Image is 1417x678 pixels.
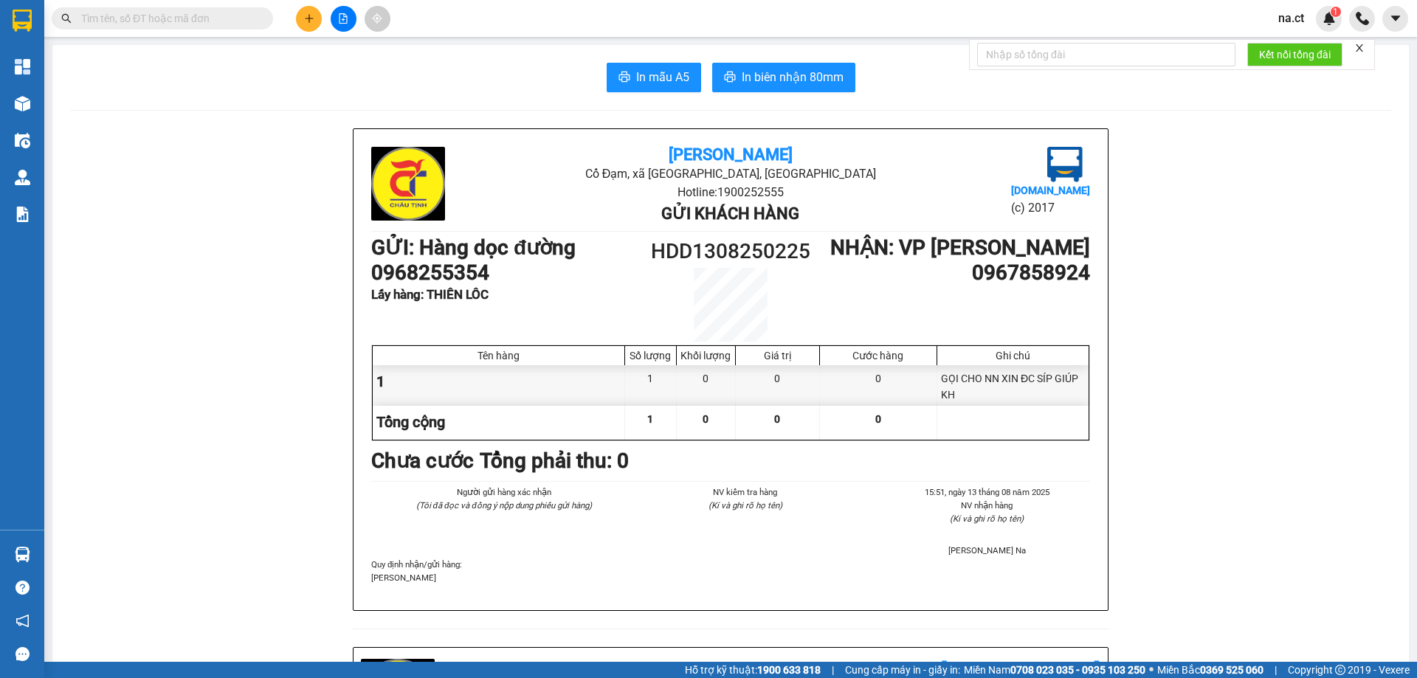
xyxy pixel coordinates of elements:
span: Miền Bắc [1157,662,1263,678]
button: plus [296,6,322,32]
span: search [61,13,72,24]
div: Cước hàng [824,350,933,362]
span: In biên nhận 80mm [742,68,844,86]
span: Kết nối tổng đài [1259,46,1331,63]
span: 0 [703,413,708,425]
li: 15:51, ngày 13 tháng 08 năm 2025 [884,485,1090,499]
input: Tìm tên, số ĐT hoặc mã đơn [81,10,255,27]
div: Giá trị [739,350,816,362]
img: dashboard-icon [15,59,30,75]
strong: 1900 633 818 [757,664,821,676]
b: Lấy hàng : THIÊN LÔC [371,287,489,302]
div: 0 [820,365,937,406]
button: Kết nối tổng đài [1247,43,1342,66]
img: icon-new-feature [1323,12,1336,25]
img: phone-icon [1356,12,1369,25]
span: na.ct [1266,9,1316,27]
h1: 0968255354 [371,260,641,286]
i: (Tôi đã đọc và đồng ý nộp dung phiếu gửi hàng) [416,500,592,511]
span: ⚪️ [1149,667,1154,673]
div: Ghi chú [941,350,1085,362]
span: | [832,662,834,678]
span: notification [15,614,30,628]
img: logo-vxr [13,10,32,32]
span: question-circle [15,581,30,595]
span: close [1354,43,1365,53]
button: printerIn biên nhận 80mm [712,63,855,92]
img: logo.jpg [1047,147,1083,182]
h1: 0967858924 [821,260,1090,286]
li: [PERSON_NAME] Na [884,544,1090,557]
li: NV nhận hàng [884,499,1090,512]
span: printer [618,71,630,85]
span: file-add [338,13,348,24]
div: GỌI CHO NN XIN ĐC SÍP GIÚP KH [937,365,1089,406]
span: Tổng cộng [376,413,445,431]
b: [PERSON_NAME] [669,145,793,164]
button: file-add [331,6,356,32]
strong: 0369 525 060 [1200,664,1263,676]
img: warehouse-icon [15,133,30,148]
div: 0 [677,365,736,406]
strong: 0708 023 035 - 0935 103 250 [1010,664,1145,676]
span: 0 [875,413,881,425]
li: Người gửi hàng xác nhận [401,485,607,499]
h1: HDD1308250225 [641,235,821,268]
span: caret-down [1389,12,1402,25]
i: (Kí và ghi rõ họ tên) [708,500,782,511]
span: Cung cấp máy in - giấy in: [845,662,960,678]
span: 1 [1333,7,1338,17]
span: copyright [1335,665,1345,675]
img: warehouse-icon [15,96,30,111]
sup: 1 [1331,7,1341,17]
button: aim [365,6,390,32]
span: | [1275,662,1277,678]
input: Nhập số tổng đài [977,43,1235,66]
span: Hỗ trợ kỹ thuật: [685,662,821,678]
div: Tên hàng [376,350,621,362]
span: message [15,647,30,661]
li: (c) 2017 [1011,198,1090,217]
b: [DOMAIN_NAME] [1011,184,1090,196]
div: Số lượng [629,350,672,362]
b: Chưa cước [371,449,474,473]
span: 1 [647,413,653,425]
div: Quy định nhận/gửi hàng : [371,558,1090,584]
li: NV kiểm tra hàng [642,485,848,499]
div: 1 [373,365,625,406]
img: solution-icon [15,207,30,222]
i: (Kí và ghi rõ họ tên) [950,513,1024,524]
li: Cổ Đạm, xã [GEOGRAPHIC_DATA], [GEOGRAPHIC_DATA] [491,165,970,183]
div: 1 [625,365,677,406]
div: 0 [736,365,820,406]
span: In mẫu A5 [636,68,689,86]
span: 0 [774,413,780,425]
button: printerIn mẫu A5 [607,63,701,92]
span: Miền Nam [964,662,1145,678]
b: GỬI : Hàng dọc đường [371,235,576,260]
button: caret-down [1382,6,1408,32]
img: warehouse-icon [15,547,30,562]
span: printer [724,71,736,85]
span: aim [372,13,382,24]
img: warehouse-icon [15,170,30,185]
b: NHẬN : VP [PERSON_NAME] [830,235,1090,260]
div: Khối lượng [680,350,731,362]
b: Tổng phải thu: 0 [480,449,629,473]
li: Hotline: 1900252555 [491,183,970,201]
img: logo.jpg [371,147,445,221]
span: plus [304,13,314,24]
b: Gửi khách hàng [661,204,799,223]
p: [PERSON_NAME] [371,571,1090,584]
